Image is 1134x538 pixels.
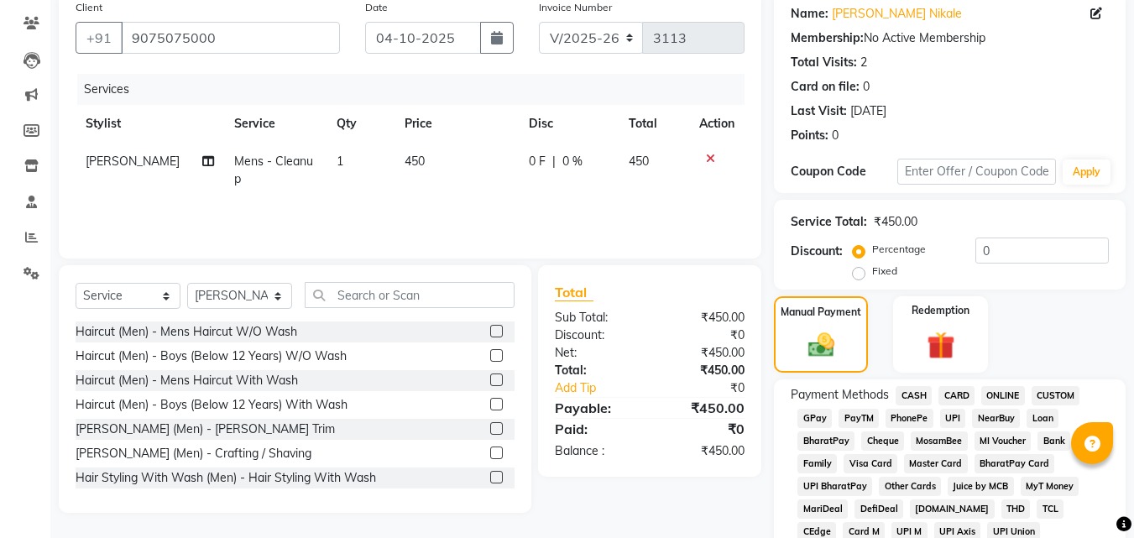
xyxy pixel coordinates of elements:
[781,305,861,320] label: Manual Payment
[854,499,903,519] span: DefiDeal
[337,154,343,169] span: 1
[886,409,933,428] span: PhonePe
[791,102,847,120] div: Last Visit:
[1021,477,1079,496] span: MyT Money
[395,105,519,143] th: Price
[910,499,995,519] span: [DOMAIN_NAME]
[904,454,968,473] span: Master Card
[650,344,757,362] div: ₹450.00
[938,386,975,405] span: CARD
[305,282,515,308] input: Search or Scan
[912,303,969,318] label: Redemption
[405,154,425,169] span: 450
[981,386,1025,405] span: ONLINE
[897,159,1056,185] input: Enter Offer / Coupon Code
[800,330,843,360] img: _cash.svg
[562,153,583,170] span: 0 %
[918,328,964,363] img: _gift.svg
[791,163,896,180] div: Coupon Code
[224,105,327,143] th: Service
[940,409,966,428] span: UPI
[860,54,867,71] div: 2
[76,347,347,365] div: Haircut (Men) - Boys (Below 12 Years) W/O Wash
[791,5,828,23] div: Name:
[668,379,758,397] div: ₹0
[542,362,650,379] div: Total:
[1037,431,1070,451] span: Bank
[791,243,843,260] div: Discount:
[77,74,757,105] div: Services
[791,29,1109,47] div: No Active Membership
[76,445,311,462] div: [PERSON_NAME] (Men) - Crafting / Shaving
[839,409,879,428] span: PayTM
[1001,499,1031,519] span: THD
[948,477,1014,496] span: Juice by MCB
[874,213,917,231] div: ₹450.00
[972,409,1020,428] span: NearBuy
[850,102,886,120] div: [DATE]
[629,154,649,169] span: 450
[797,454,837,473] span: Family
[542,326,650,344] div: Discount:
[76,372,298,389] div: Haircut (Men) - Mens Haircut With Wash
[650,362,757,379] div: ₹450.00
[234,154,313,186] span: Mens - Cleanup
[1032,386,1080,405] span: CUSTOM
[832,127,839,144] div: 0
[975,454,1055,473] span: BharatPay Card
[1027,409,1058,428] span: Loan
[529,153,546,170] span: 0 F
[76,22,123,54] button: +91
[879,477,941,496] span: Other Cards
[1037,499,1063,519] span: TCL
[911,431,968,451] span: MosamBee
[872,264,897,279] label: Fixed
[542,442,650,460] div: Balance :
[861,431,904,451] span: Cheque
[76,396,348,414] div: Haircut (Men) - Boys (Below 12 Years) With Wash
[872,242,926,257] label: Percentage
[76,323,297,341] div: Haircut (Men) - Mens Haircut W/O Wash
[86,154,180,169] span: [PERSON_NAME]
[791,54,857,71] div: Total Visits:
[76,420,335,438] div: [PERSON_NAME] (Men) - [PERSON_NAME] Trim
[650,419,757,439] div: ₹0
[650,442,757,460] div: ₹450.00
[844,454,897,473] span: Visa Card
[1063,159,1110,185] button: Apply
[542,344,650,362] div: Net:
[797,431,854,451] span: BharatPay
[791,127,828,144] div: Points:
[650,326,757,344] div: ₹0
[519,105,619,143] th: Disc
[327,105,395,143] th: Qty
[542,379,667,397] a: Add Tip
[552,153,556,170] span: |
[542,398,650,418] div: Payable:
[689,105,745,143] th: Action
[791,29,864,47] div: Membership:
[791,386,889,404] span: Payment Methods
[650,398,757,418] div: ₹450.00
[797,409,832,428] span: GPay
[555,284,593,301] span: Total
[832,5,962,23] a: [PERSON_NAME] Nikale
[791,78,860,96] div: Card on file:
[76,469,376,487] div: Hair Styling With Wash (Men) - Hair Styling With Wash
[542,419,650,439] div: Paid:
[791,213,867,231] div: Service Total:
[896,386,932,405] span: CASH
[797,477,872,496] span: UPI BharatPay
[863,78,870,96] div: 0
[797,499,848,519] span: MariDeal
[121,22,340,54] input: Search by Name/Mobile/Email/Code
[76,105,224,143] th: Stylist
[542,309,650,326] div: Sub Total:
[650,309,757,326] div: ₹450.00
[619,105,690,143] th: Total
[975,431,1032,451] span: MI Voucher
